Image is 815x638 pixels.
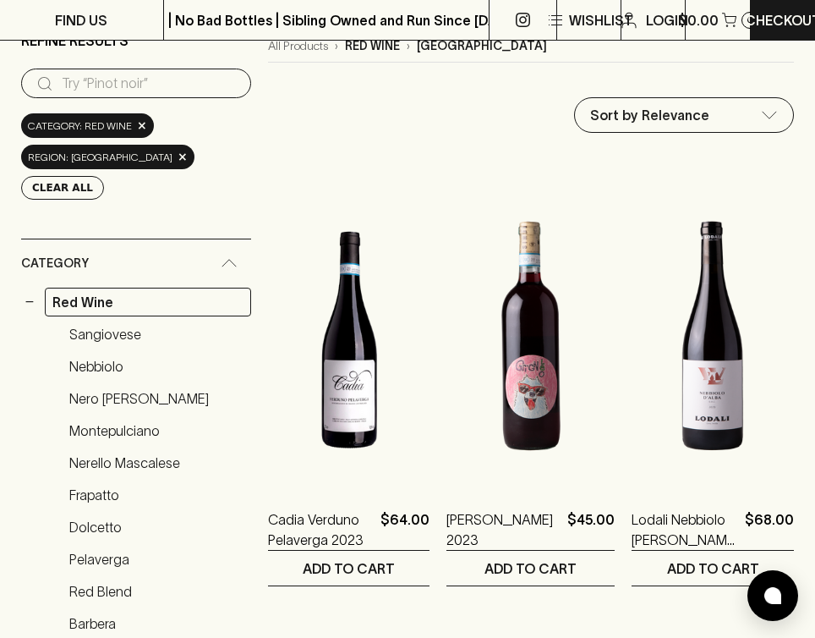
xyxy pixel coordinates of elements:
a: Nero [PERSON_NAME] [62,384,251,413]
img: Lodali Nebbiolo d'Alba 2023 [632,188,794,484]
button: ADD TO CART [268,551,429,586]
p: $45.00 [567,509,615,550]
span: Category [21,253,89,274]
p: › [407,37,410,55]
p: Sort by Relevance [590,105,709,125]
a: All Products [268,37,328,55]
p: Wishlist [569,10,633,30]
a: [PERSON_NAME] 2023 [446,509,561,550]
img: bubble-icon [764,587,781,604]
div: Category [21,239,251,288]
a: Cadia Verduno Pelaverga 2023 [268,509,374,550]
p: Login [646,10,688,30]
input: Try “Pinot noir” [62,70,238,97]
div: Sort by Relevance [575,98,793,132]
span: × [137,117,147,135]
p: › [335,37,338,55]
p: ADD TO CART [303,558,395,579]
a: Nerello Mascalese [62,448,251,477]
span: Category: red wine [28,118,132,135]
p: $68.00 [745,509,794,550]
p: FIND US [55,10,107,30]
a: Lodali Nebbiolo [PERSON_NAME] 2023 [632,509,738,550]
a: Pelaverga [62,545,251,574]
p: red wine [345,37,400,55]
a: Nebbiolo [62,352,251,381]
a: Dolcetto [62,513,251,542]
p: $64.00 [380,509,429,550]
span: × [178,148,188,166]
p: [GEOGRAPHIC_DATA] [417,37,547,55]
button: − [21,294,38,311]
button: ADD TO CART [446,551,615,586]
button: Clear All [21,176,104,200]
p: ADD TO CART [667,558,759,579]
p: ADD TO CART [484,558,577,579]
a: Barbera [62,609,251,638]
a: Frapatto [62,481,251,509]
button: ADD TO CART [632,551,794,586]
a: Sangiovese [62,320,251,349]
a: Montepulciano [62,416,251,445]
a: Red Wine [45,288,251,316]
img: Sindi Mandiqi Grignolino 2023 [446,188,615,484]
a: Red Blend [62,577,251,606]
p: $0.00 [678,10,719,30]
p: Refine Results [21,30,129,51]
span: region: [GEOGRAPHIC_DATA] [28,149,172,166]
img: Cadia Verduno Pelaverga 2023 [268,188,429,484]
